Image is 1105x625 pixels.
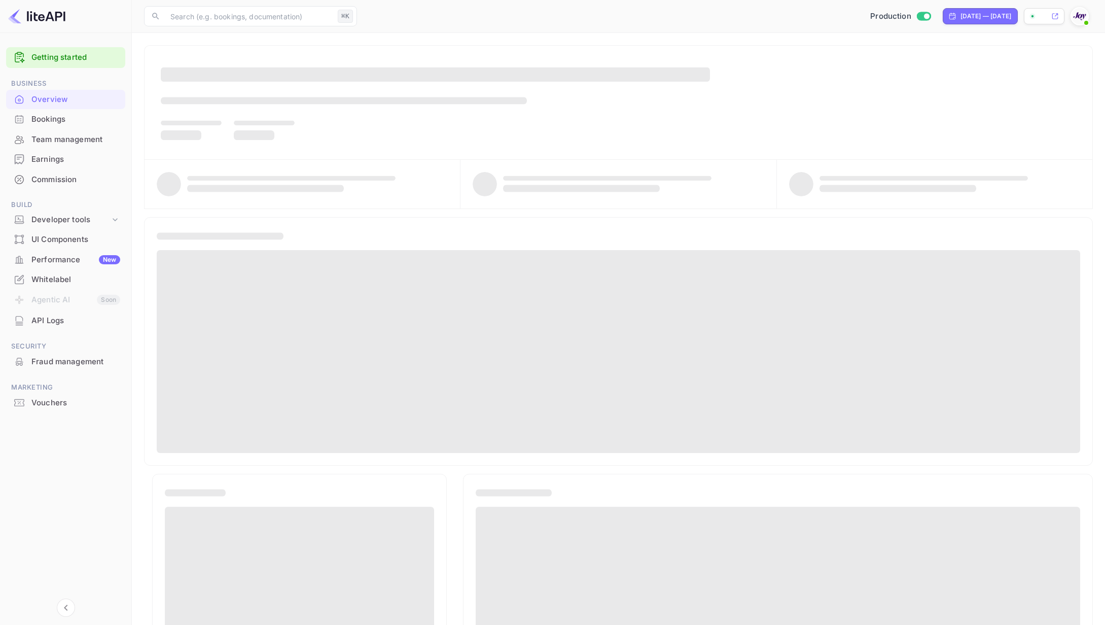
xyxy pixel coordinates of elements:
[6,230,125,249] a: UI Components
[6,199,125,211] span: Build
[6,270,125,290] div: Whitelabel
[6,230,125,250] div: UI Components
[164,6,334,26] input: Search (e.g. bookings, documentation)
[31,274,120,286] div: Whitelabel
[866,11,935,22] div: Switch to Sandbox mode
[6,110,125,128] a: Bookings
[6,170,125,189] a: Commission
[6,352,125,371] a: Fraud management
[6,341,125,352] span: Security
[57,599,75,617] button: Collapse navigation
[6,393,125,413] div: Vouchers
[960,12,1011,21] div: [DATE] — [DATE]
[6,211,125,229] div: Developer tools
[6,352,125,372] div: Fraud management
[31,174,120,186] div: Commission
[6,393,125,412] a: Vouchers
[31,94,120,106] div: Overview
[99,255,120,264] div: New
[8,8,65,24] img: LiteAPI logo
[6,270,125,289] a: Whitelabel
[31,356,120,368] div: Fraud management
[1072,8,1088,24] img: With Joy
[6,90,125,109] a: Overview
[6,130,125,150] div: Team management
[870,11,911,22] span: Production
[31,254,120,266] div: Performance
[31,315,120,327] div: API Logs
[6,110,125,129] div: Bookings
[6,170,125,190] div: Commission
[338,10,353,23] div: ⌘K
[31,154,120,165] div: Earnings
[6,311,125,331] div: API Logs
[6,250,125,269] a: PerformanceNew
[6,150,125,168] a: Earnings
[6,311,125,330] a: API Logs
[6,130,125,149] a: Team management
[31,397,120,409] div: Vouchers
[6,78,125,89] span: Business
[6,150,125,169] div: Earnings
[31,134,120,146] div: Team management
[6,47,125,68] div: Getting started
[31,52,120,63] a: Getting started
[6,250,125,270] div: PerformanceNew
[943,8,1018,24] div: Click to change the date range period
[31,114,120,125] div: Bookings
[31,214,110,226] div: Developer tools
[31,234,120,246] div: UI Components
[6,382,125,393] span: Marketing
[6,90,125,110] div: Overview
